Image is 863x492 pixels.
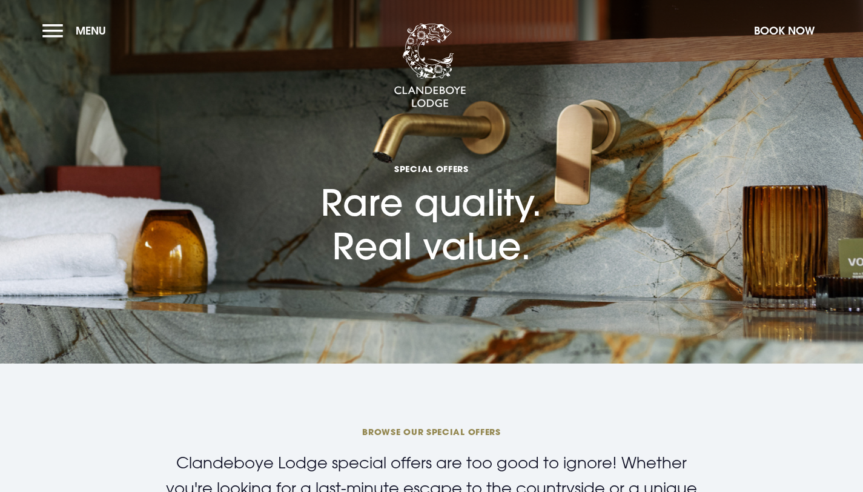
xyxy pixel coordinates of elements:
[42,18,112,44] button: Menu
[748,18,821,44] button: Book Now
[321,102,542,268] h1: Rare quality. Real value.
[143,426,719,437] span: BROWSE OUR SPECIAL OFFERS
[321,163,542,175] span: Special Offers
[394,24,466,108] img: Clandeboye Lodge
[76,24,106,38] span: Menu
